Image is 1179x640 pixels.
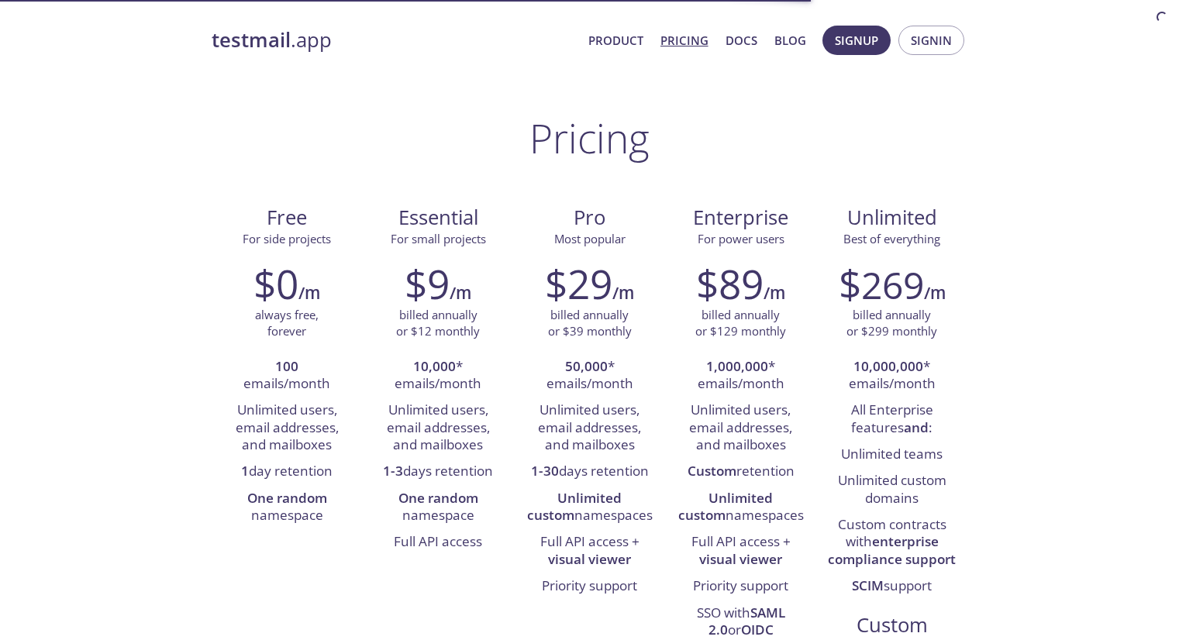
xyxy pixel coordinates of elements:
[612,280,634,306] h6: /m
[374,529,502,556] li: Full API access
[677,486,805,530] li: namespaces
[526,397,653,459] li: Unlimited users, email addresses, and mailboxes
[413,357,456,375] strong: 10,000
[298,280,320,306] h6: /m
[774,30,806,50] a: Blog
[405,260,450,307] h2: $9
[526,354,653,398] li: * emails/month
[241,462,249,480] strong: 1
[726,30,757,50] a: Docs
[398,489,478,507] strong: One random
[828,512,956,573] li: Custom contracts with
[223,459,351,485] li: day retention
[846,307,937,340] p: billed annually or $299 monthly
[554,231,626,246] span: Most popular
[822,26,891,55] button: Signup
[375,205,502,231] span: Essential
[898,26,964,55] button: Signin
[828,397,956,442] li: All Enterprise features :
[374,354,502,398] li: * emails/month
[374,397,502,459] li: Unlimited users, email addresses, and mailboxes
[861,260,924,310] span: 269
[224,205,350,231] span: Free
[660,30,708,50] a: Pricing
[911,30,952,50] span: Signin
[255,307,319,340] p: always free, forever
[677,529,805,573] li: Full API access +
[565,357,608,375] strong: 50,000
[526,486,653,530] li: namespaces
[853,357,923,375] strong: 10,000,000
[695,307,786,340] p: billed annually or $129 monthly
[741,621,774,638] strong: OIDC
[243,231,331,246] span: For side projects
[223,397,351,459] li: Unlimited users, email addresses, and mailboxes
[852,576,884,594] strong: SCIM
[531,462,559,480] strong: 1-30
[828,354,956,398] li: * emails/month
[391,231,486,246] span: For small projects
[696,260,764,307] h2: $89
[677,459,805,485] li: retention
[677,205,804,231] span: Enterprise
[678,489,774,524] strong: Unlimited custom
[529,115,650,161] h1: Pricing
[548,307,632,340] p: billed annually or $39 monthly
[828,573,956,600] li: support
[828,442,956,468] li: Unlimited teams
[450,280,471,306] h6: /m
[212,27,576,53] a: testmail.app
[904,418,929,436] strong: and
[526,459,653,485] li: days retention
[828,532,956,567] strong: enterprise compliance support
[247,489,327,507] strong: One random
[223,486,351,530] li: namespace
[843,231,940,246] span: Best of everything
[212,26,291,53] strong: testmail
[706,357,768,375] strong: 1,000,000
[275,357,298,375] strong: 100
[253,260,298,307] h2: $0
[527,489,622,524] strong: Unlimited custom
[688,462,736,480] strong: Custom
[677,354,805,398] li: * emails/month
[677,573,805,600] li: Priority support
[835,30,878,50] span: Signup
[374,486,502,530] li: namespace
[383,462,403,480] strong: 1-3
[588,30,643,50] a: Product
[698,231,784,246] span: For power users
[924,280,946,306] h6: /m
[548,550,631,568] strong: visual viewer
[396,307,480,340] p: billed annually or $12 monthly
[828,468,956,512] li: Unlimited custom domains
[526,573,653,600] li: Priority support
[764,280,785,306] h6: /m
[847,204,937,231] span: Unlimited
[545,260,612,307] h2: $29
[829,612,955,638] span: Custom
[708,604,785,638] strong: SAML 2.0
[677,397,805,459] li: Unlimited users, email addresses, and mailboxes
[526,205,653,231] span: Pro
[526,529,653,573] li: Full API access +
[223,354,351,398] li: emails/month
[699,550,782,568] strong: visual viewer
[374,459,502,485] li: days retention
[839,260,924,307] h2: $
